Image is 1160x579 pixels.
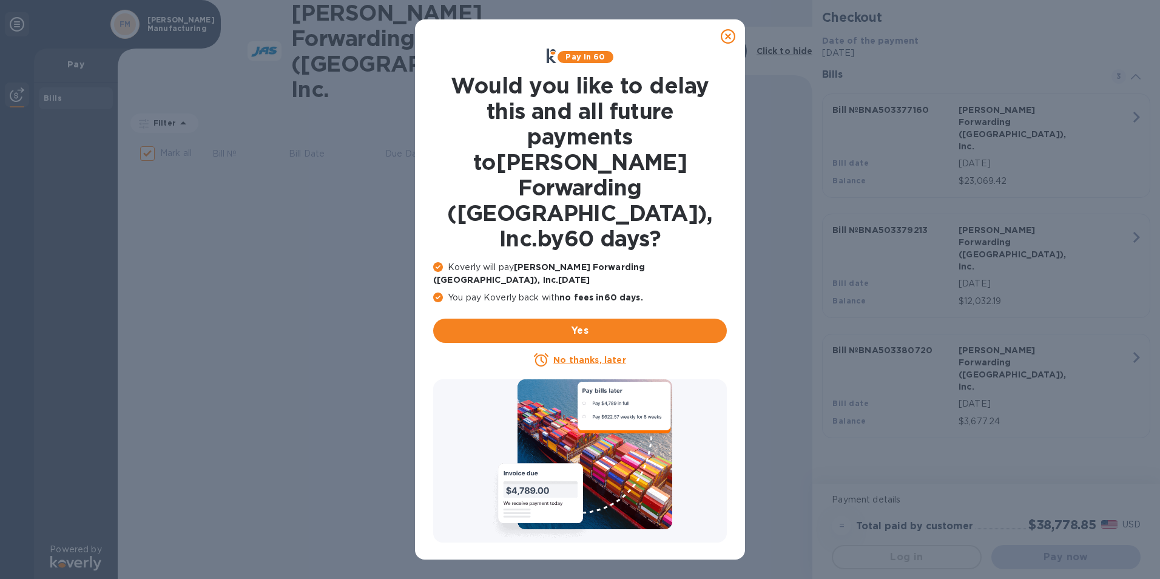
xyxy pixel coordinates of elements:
button: Yes [433,319,727,343]
b: no fees in 60 days . [559,293,642,302]
b: Pay in 60 [565,52,605,61]
p: You pay Koverly back with [433,291,727,304]
span: Yes [443,323,717,338]
u: No thanks, later [553,355,626,365]
h1: Would you like to delay this and all future payments to [PERSON_NAME] Forwarding ([GEOGRAPHIC_DAT... [433,73,727,251]
b: [PERSON_NAME] Forwarding ([GEOGRAPHIC_DATA]), Inc. [DATE] [433,262,645,285]
p: Koverly will pay [433,261,727,286]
